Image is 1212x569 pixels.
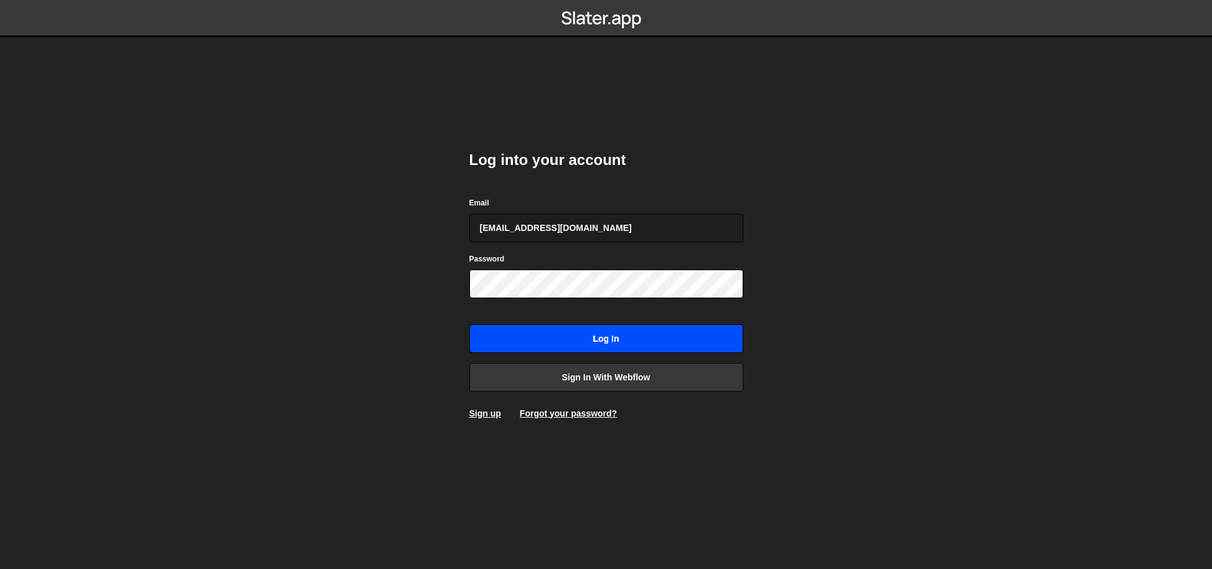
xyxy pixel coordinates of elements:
a: Forgot your password? [520,408,617,418]
input: Log in [469,324,743,353]
a: Sign in with Webflow [469,363,743,392]
label: Password [469,253,505,265]
label: Email [469,197,489,209]
a: Sign up [469,408,501,418]
h2: Log into your account [469,150,743,170]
